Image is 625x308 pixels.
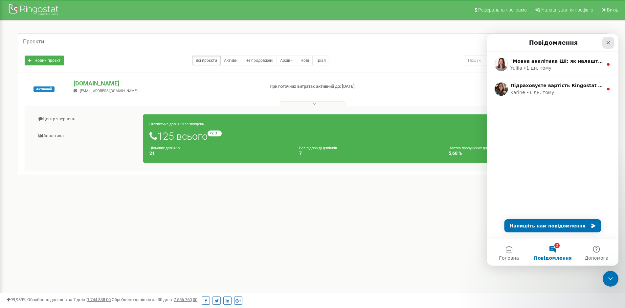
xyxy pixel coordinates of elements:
[23,49,349,54] span: Підраховуєте вартість Ringostat для вас? Давайте допоможу розібратися з цінами та підкажу, як ви ...
[464,56,571,65] input: Пошук
[17,185,114,198] button: Напишіть нам повідомлення
[88,205,131,231] button: Допомога
[607,7,618,12] span: Вихід
[299,146,337,150] small: Без відповіді дзвінків
[30,128,143,144] a: Аналiтика
[449,151,589,156] h4: 5,60 %
[149,146,180,150] small: Цільових дзвінків
[192,56,221,65] a: Всі проєкти
[87,297,111,302] u: 1 744 838,00
[297,56,313,65] a: Нові
[33,86,55,92] span: Активний
[12,222,32,226] span: Головна
[25,56,64,65] a: Новий проєкт
[277,56,297,65] a: Архівні
[449,146,497,150] small: Частка пропущених дзвінків
[149,151,289,156] h4: 21
[47,222,84,226] span: Повідомлення
[39,55,67,62] div: • 1 дн. тому
[312,56,329,65] a: Тріал
[487,34,618,266] iframe: Intercom live chat
[149,130,589,142] h1: 125 всього
[270,83,406,90] p: При поточних витратах активний до: [DATE]
[541,7,593,12] span: Налаштування профілю
[220,56,242,65] a: Активні
[23,39,44,45] h5: Проєкти
[149,122,204,126] small: Статистика дзвінків за тиждень
[98,222,121,226] span: Допомога
[112,297,197,302] span: Оброблено дзвінків за 30 днів :
[174,297,197,302] u: 7 556 750,00
[30,111,143,127] a: Центр звернень
[74,79,259,88] p: [DOMAIN_NAME]
[23,55,38,62] div: Karine
[242,56,277,65] a: Не продовжені
[7,297,26,302] span: 99,989%
[44,205,87,231] button: Повідомлення
[603,271,618,287] iframe: Intercom live chat
[478,7,527,12] span: Реферальна програма
[208,130,222,136] small: +2
[299,151,439,156] h4: 7
[80,89,138,93] span: [EMAIL_ADDRESS][DOMAIN_NAME]
[27,297,111,302] span: Оброблено дзвінків за 7 днів :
